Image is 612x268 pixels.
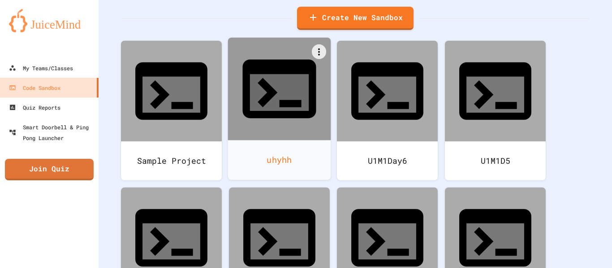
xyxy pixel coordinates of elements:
[445,141,546,180] div: U1M1D5
[121,141,222,180] div: Sample Project
[9,63,73,73] div: My Teams/Classes
[121,41,222,180] a: Sample Project
[9,9,90,32] img: logo-orange.svg
[9,122,95,143] div: Smart Doorbell & Ping Pong Launcher
[228,140,331,180] div: uhyhh
[337,41,438,180] a: U1M1Day6
[337,141,438,180] div: U1M1Day6
[9,82,60,93] div: Code Sandbox
[445,41,546,180] a: U1M1D5
[297,7,414,30] a: Create New Sandbox
[228,38,331,180] a: uhyhh
[9,102,60,113] div: Quiz Reports
[5,159,94,180] a: Join Quiz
